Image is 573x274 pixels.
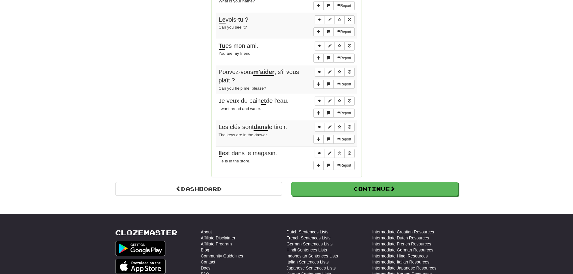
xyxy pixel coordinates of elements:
a: Intermediate Hindi Resources [372,253,428,259]
img: Get it on App Store [115,259,166,274]
a: Intermediate French Resources [372,241,431,247]
div: More sentence controls [313,161,354,170]
u: Le [219,16,226,23]
a: Contact [201,259,215,265]
button: Edit sentence [325,42,335,51]
button: Toggle favorite [334,42,345,51]
button: Report [333,161,354,170]
button: Toggle ignore [344,15,355,24]
div: More sentence controls [313,135,354,144]
a: French Sentences Lists [287,235,331,241]
button: Edit sentence [325,123,335,132]
button: Add sentence to collection [313,135,324,144]
button: Play sentence audio [315,123,325,132]
button: Toggle favorite [334,149,345,158]
u: m'aider [253,69,274,76]
small: You are my friend. [219,51,252,56]
button: Report [333,54,354,63]
button: Toggle ignore [344,123,355,132]
a: Dashboard [115,182,282,196]
a: Dutch Sentences Lists [287,229,328,235]
img: Get it on Google Play [115,241,166,256]
a: Intermediate Dutch Resources [372,235,429,241]
a: About [201,229,212,235]
button: Edit sentence [325,149,335,158]
button: Toggle ignore [344,68,355,77]
button: Add sentence to collection [313,1,324,10]
a: German Sentences Lists [287,241,333,247]
button: Play sentence audio [315,149,325,158]
div: More sentence controls [313,80,354,89]
button: Report [333,80,354,89]
a: Clozemaster [115,229,177,236]
u: Il [219,150,222,157]
div: Sentence controls [315,123,355,132]
button: Toggle favorite [334,15,345,24]
a: Hindi Sentences Lists [287,247,327,253]
button: Edit sentence [325,15,335,24]
a: Community Guidelines [201,253,243,259]
small: I want bread and water. [219,106,261,111]
small: He is in the store. [219,159,251,163]
small: Can you see it? [219,25,247,29]
a: Intermediate German Resources [372,247,433,253]
div: Sentence controls [315,149,355,158]
div: Sentence controls [315,97,355,106]
button: Add sentence to collection [313,54,324,63]
small: Can you help me, please? [219,86,266,91]
button: Edit sentence [325,97,335,106]
span: es mon ami. [219,42,258,50]
div: Sentence controls [315,42,355,51]
button: Toggle favorite [334,97,345,106]
u: et [261,97,266,105]
button: Report [333,27,354,36]
button: Play sentence audio [315,15,325,24]
button: Report [333,1,354,10]
span: vois-tu ? [219,16,248,23]
a: Intermediate Japanese Resources [372,265,436,271]
span: Pouvez-vous , s'il vous plaît ? [219,69,299,84]
button: Toggle ignore [344,149,355,158]
button: Play sentence audio [315,42,325,51]
button: Edit sentence [325,68,335,77]
span: Je veux du pain de l'eau. [219,97,289,105]
a: Blog [201,247,209,253]
button: Play sentence audio [315,97,325,106]
button: Toggle ignore [344,97,355,106]
div: More sentence controls [313,1,354,10]
span: Les clés sont le tiroir. [219,124,287,131]
a: Affiliate Disclaimer [201,235,236,241]
a: Indonesian Sentences Lists [287,253,338,259]
div: Sentence controls [315,68,355,77]
div: More sentence controls [313,109,354,118]
div: Sentence controls [315,15,355,24]
button: Add sentence to collection [313,161,324,170]
div: More sentence controls [313,27,354,36]
span: est dans le magasin. [219,150,277,157]
u: Tu [219,42,226,50]
small: The keys are in the drawer. [219,133,268,137]
button: Add sentence to collection [313,109,324,118]
a: Japanese Sentences Lists [287,265,336,271]
a: Affiliate Program [201,241,232,247]
a: Intermediate Croatian Resources [372,229,434,235]
a: Docs [201,265,211,271]
button: Add sentence to collection [313,27,324,36]
button: Toggle favorite [334,123,345,132]
button: Play sentence audio [315,68,325,77]
u: dans [254,124,268,131]
a: Italian Sentences Lists [287,259,329,265]
button: Continue [291,182,458,196]
button: Report [333,135,354,144]
a: Intermediate Italian Resources [372,259,430,265]
button: Toggle favorite [334,68,345,77]
button: Toggle ignore [344,42,355,51]
button: Add sentence to collection [313,80,324,89]
button: Report [333,109,354,118]
div: More sentence controls [313,54,354,63]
